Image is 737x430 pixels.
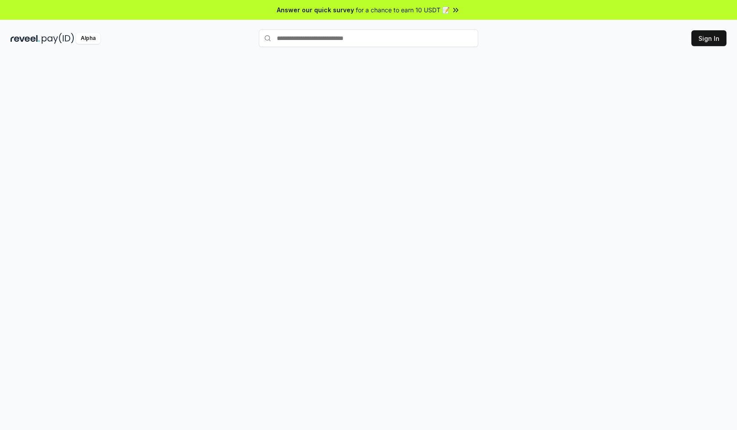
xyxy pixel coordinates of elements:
[42,33,74,44] img: pay_id
[76,33,100,44] div: Alpha
[356,5,450,14] span: for a chance to earn 10 USDT 📝
[691,30,726,46] button: Sign In
[277,5,354,14] span: Answer our quick survey
[11,33,40,44] img: reveel_dark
